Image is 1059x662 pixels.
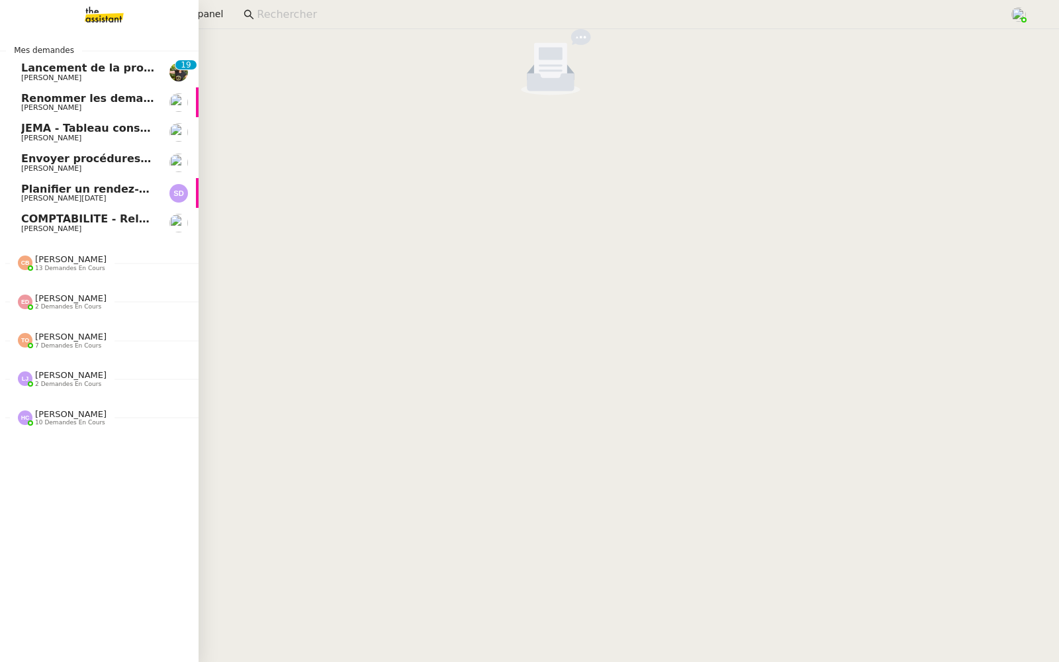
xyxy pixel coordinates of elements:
img: 59e8fd3f-8fb3-40bf-a0b4-07a768509d6a [169,63,188,81]
p: 9 [186,60,191,72]
span: [PERSON_NAME] [35,370,107,380]
span: [PERSON_NAME] [21,134,81,142]
span: [PERSON_NAME] [21,103,81,112]
span: Renommer les demandes selon les codes clients [21,92,310,105]
span: Lancement de la procédure prescription [21,62,261,74]
span: 13 demandes en cours [35,265,105,272]
span: Mes demandes [6,44,82,57]
input: Rechercher [257,6,996,24]
img: svg [169,184,188,203]
span: 10 demandes en cours [35,419,105,426]
span: 2 demandes en cours [35,303,101,310]
span: 7 demandes en cours [35,342,101,350]
span: JEMA - Tableau consommation [21,122,200,134]
img: users%2F0zQGGmvZECeMseaPawnreYAQQyS2%2Favatar%2Feddadf8a-b06f-4db9-91c4-adeed775bb0f [169,214,188,232]
img: svg [18,295,32,309]
span: [PERSON_NAME] [21,73,81,82]
img: users%2Fa6PbEmLwvGXylUqKytRPpDpAx153%2Favatar%2Ffanny.png [169,93,188,112]
span: Envoyer procédures internes JEMA [21,152,228,165]
span: [PERSON_NAME] [21,224,81,233]
span: [PERSON_NAME][DATE] [21,194,107,203]
p: 1 [181,60,186,72]
span: [PERSON_NAME] [35,293,107,303]
img: users%2FaellJyylmXSg4jqeVbanehhyYJm1%2Favatar%2Fprofile-pic%20(4).png [1011,7,1026,22]
span: [PERSON_NAME] [35,254,107,264]
img: svg [18,410,32,425]
img: users%2F1KZeGoDA7PgBs4M3FMhJkcSWXSs1%2Favatar%2F872c3928-ebe4-491f-ae76-149ccbe264e1 [169,154,188,172]
img: svg [18,333,32,348]
span: Planifier un rendez-vous au greffe [21,183,224,195]
span: COMPTABILITE - Relances factures impayées - septembre 2025 [21,213,396,225]
span: [PERSON_NAME] [21,164,81,173]
img: svg [18,256,32,270]
img: users%2F1KZeGoDA7PgBs4M3FMhJkcSWXSs1%2Favatar%2F872c3928-ebe4-491f-ae76-149ccbe264e1 [169,123,188,142]
span: [PERSON_NAME] [35,332,107,342]
img: svg [18,371,32,386]
nz-badge-sup: 19 [175,60,196,70]
span: [PERSON_NAME] [35,409,107,419]
span: 2 demandes en cours [35,381,101,388]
